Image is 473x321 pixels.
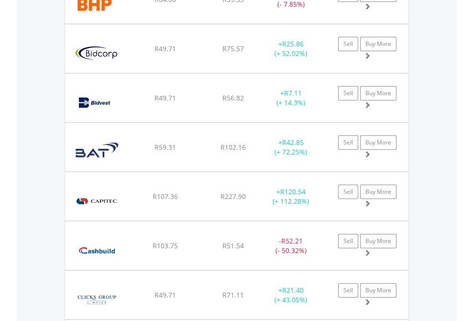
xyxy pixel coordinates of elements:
a: Buy More [360,135,396,150]
div: + (+ 52.02%) [261,39,321,58]
div: + (+ 72.25%) [261,138,321,157]
span: R21.40 [282,286,304,295]
div: - (- 50.32%) [261,236,321,255]
a: Buy More [360,37,396,51]
span: R25.86 [282,39,304,48]
div: + (+ 43.05%) [261,286,321,305]
div: + (+ 14.3%) [261,89,321,108]
img: EQU.ZA.BID.png [70,36,124,70]
span: R102.16 [220,143,246,152]
span: R52.21 [281,236,303,245]
a: Buy More [360,185,396,199]
span: R49.71 [154,44,176,53]
span: R49.71 [154,93,176,102]
span: R51.54 [222,241,244,250]
a: Buy More [360,283,396,298]
a: Sell [338,185,358,199]
img: EQU.ZA.BVT.png [70,86,124,120]
img: EQU.ZA.BTI.png [70,135,125,169]
a: Sell [338,86,358,100]
img: EQU.ZA.CLS.png [70,283,124,317]
a: Sell [338,234,358,248]
img: EQU.ZA.CSB.png [70,233,124,267]
a: Sell [338,283,358,298]
span: R107.36 [153,192,178,201]
span: R49.71 [154,290,176,299]
span: R59.31 [154,143,176,152]
a: Buy More [360,86,396,100]
img: EQU.ZA.CPI.png [70,184,124,218]
span: R7.11 [284,89,302,98]
span: R42.85 [282,138,304,147]
span: R75.57 [222,44,244,53]
span: R103.75 [153,241,178,250]
span: R56.82 [222,93,244,102]
a: Sell [338,37,358,51]
span: R120.54 [280,187,306,196]
span: R227.90 [220,192,246,201]
a: Sell [338,135,358,150]
a: Buy More [360,234,396,248]
div: + (+ 112.28%) [261,187,321,206]
span: R71.11 [222,290,244,299]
